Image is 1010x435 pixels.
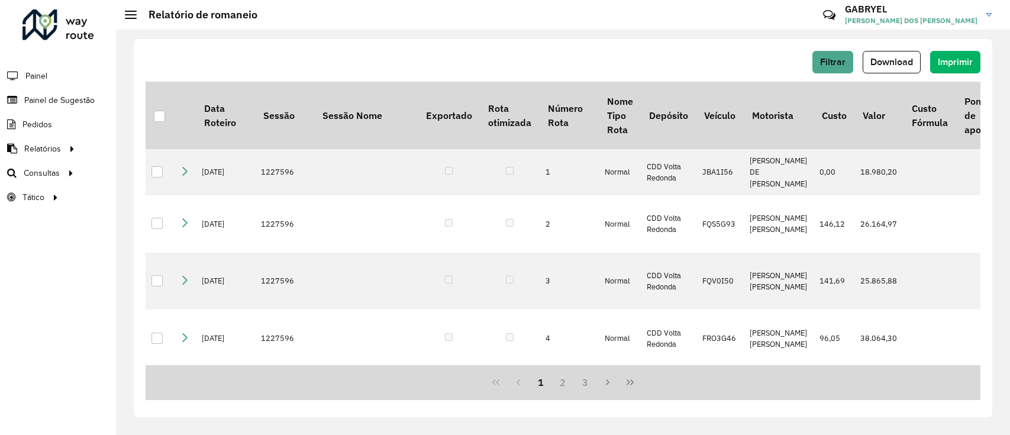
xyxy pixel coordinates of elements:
[641,310,696,367] td: CDD Volta Redonda
[744,195,814,253] td: [PERSON_NAME] [PERSON_NAME]
[641,82,696,149] th: Depósito
[24,94,95,107] span: Painel de Sugestão
[956,82,998,149] th: Ponto de apoio
[196,310,255,367] td: [DATE]
[903,82,956,149] th: Custo Fórmula
[540,195,599,253] td: 2
[22,191,44,204] span: Tático
[599,82,641,149] th: Nome Tipo Rota
[854,253,903,310] td: 25.865,88
[696,253,744,310] td: FQV0I50
[854,310,903,367] td: 38.064,30
[854,149,903,195] td: 18.980,20
[863,51,921,73] button: Download
[696,195,744,253] td: FQS5G93
[196,149,255,195] td: [DATE]
[25,70,47,82] span: Painel
[540,310,599,367] td: 4
[255,149,314,195] td: 1227596
[870,57,913,67] span: Download
[820,57,846,67] span: Filtrar
[540,82,599,149] th: Número Rota
[255,195,314,253] td: 1227596
[938,57,973,67] span: Imprimir
[814,82,854,149] th: Custo
[137,8,257,21] h2: Relatório de romaneio
[255,310,314,367] td: 1227596
[845,15,977,26] span: [PERSON_NAME] DOS [PERSON_NAME]
[22,118,52,131] span: Pedidos
[596,371,619,394] button: Next Page
[854,195,903,253] td: 26.164,97
[480,82,539,149] th: Rota otimizada
[744,253,814,310] td: [PERSON_NAME] [PERSON_NAME]
[696,149,744,195] td: JBA1I56
[540,149,599,195] td: 1
[641,149,696,195] td: CDD Volta Redonda
[552,371,575,394] button: 2
[24,143,61,155] span: Relatórios
[930,51,980,73] button: Imprimir
[599,253,641,310] td: Normal
[599,195,641,253] td: Normal
[196,253,255,310] td: [DATE]
[696,82,744,149] th: Veículo
[814,253,854,310] td: 141,69
[814,149,854,195] td: 0,00
[696,310,744,367] td: FRO3G46
[744,310,814,367] td: [PERSON_NAME] [PERSON_NAME]
[845,4,977,15] h3: GABRYEL
[196,195,255,253] td: [DATE]
[255,253,314,310] td: 1227596
[854,82,903,149] th: Valor
[599,149,641,195] td: Normal
[812,51,853,73] button: Filtrar
[619,371,641,394] button: Last Page
[744,82,814,149] th: Motorista
[418,82,480,149] th: Exportado
[814,310,854,367] td: 96,05
[641,195,696,253] td: CDD Volta Redonda
[530,371,552,394] button: 1
[314,82,418,149] th: Sessão Nome
[814,195,854,253] td: 146,12
[24,167,60,179] span: Consultas
[744,149,814,195] td: [PERSON_NAME] DE [PERSON_NAME]
[641,253,696,310] td: CDD Volta Redonda
[196,82,255,149] th: Data Roteiro
[817,2,842,28] a: Contato Rápido
[599,310,641,367] td: Normal
[255,82,314,149] th: Sessão
[540,253,599,310] td: 3
[574,371,596,394] button: 3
